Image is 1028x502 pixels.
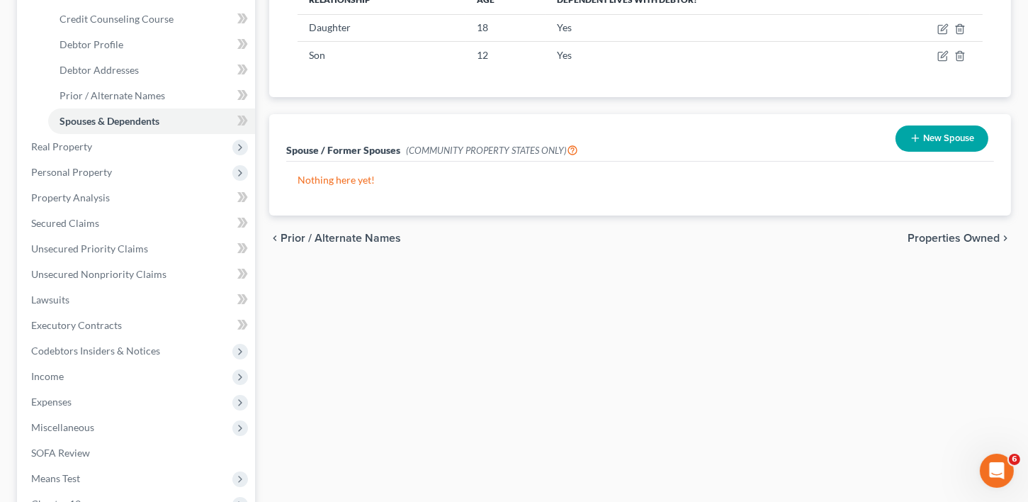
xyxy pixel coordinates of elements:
a: SOFA Review [20,440,255,466]
button: New Spouse [896,125,988,152]
a: Credit Counseling Course [48,6,255,32]
p: Nothing here yet! [298,173,983,187]
i: chevron_left [269,233,281,244]
span: 6 [1009,454,1020,465]
a: Debtor Addresses [48,57,255,83]
iframe: Intercom live chat [980,454,1014,488]
td: Yes [546,42,870,69]
span: SOFA Review [31,447,90,459]
span: Property Analysis [31,191,110,203]
span: Prior / Alternate Names [281,233,401,244]
span: Personal Property [31,166,112,178]
span: Spouse / Former Spouses [286,144,400,156]
span: Prior / Alternate Names [60,89,165,101]
span: Means Test [31,472,80,484]
span: Executory Contracts [31,319,122,331]
a: Secured Claims [20,211,255,236]
button: chevron_left Prior / Alternate Names [269,233,401,244]
td: 18 [465,14,546,41]
a: Lawsuits [20,287,255,313]
span: Real Property [31,140,92,152]
a: Unsecured Priority Claims [20,236,255,262]
span: Debtor Profile [60,38,123,50]
span: Debtor Addresses [60,64,139,76]
i: chevron_right [1000,233,1011,244]
span: Miscellaneous [31,421,94,433]
span: Secured Claims [31,217,99,229]
a: Spouses & Dependents [48,108,255,134]
a: Executory Contracts [20,313,255,338]
span: Unsecured Nonpriority Claims [31,268,166,280]
span: Unsecured Priority Claims [31,242,148,255]
td: Daughter [298,14,465,41]
span: Income [31,370,64,382]
a: Unsecured Nonpriority Claims [20,262,255,287]
td: 12 [465,42,546,69]
span: Spouses & Dependents [60,115,159,127]
button: Properties Owned chevron_right [908,233,1011,244]
a: Property Analysis [20,185,255,211]
td: Son [298,42,465,69]
span: Credit Counseling Course [60,13,174,25]
span: Expenses [31,396,72,408]
span: Lawsuits [31,294,69,306]
td: Yes [546,14,870,41]
a: Prior / Alternate Names [48,83,255,108]
span: (COMMUNITY PROPERTY STATES ONLY) [406,145,578,156]
a: Debtor Profile [48,32,255,57]
span: Codebtors Insiders & Notices [31,345,160,357]
span: Properties Owned [908,233,1000,244]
